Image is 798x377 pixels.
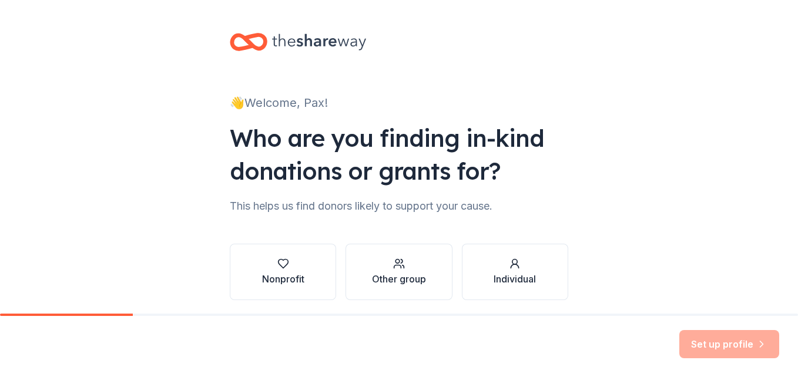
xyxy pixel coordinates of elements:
[230,93,568,112] div: 👋 Welcome, Pax!
[230,122,568,187] div: Who are you finding in-kind donations or grants for?
[346,244,452,300] button: Other group
[262,272,304,286] div: Nonprofit
[372,272,426,286] div: Other group
[494,272,536,286] div: Individual
[462,244,568,300] button: Individual
[230,244,336,300] button: Nonprofit
[230,197,568,216] div: This helps us find donors likely to support your cause.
